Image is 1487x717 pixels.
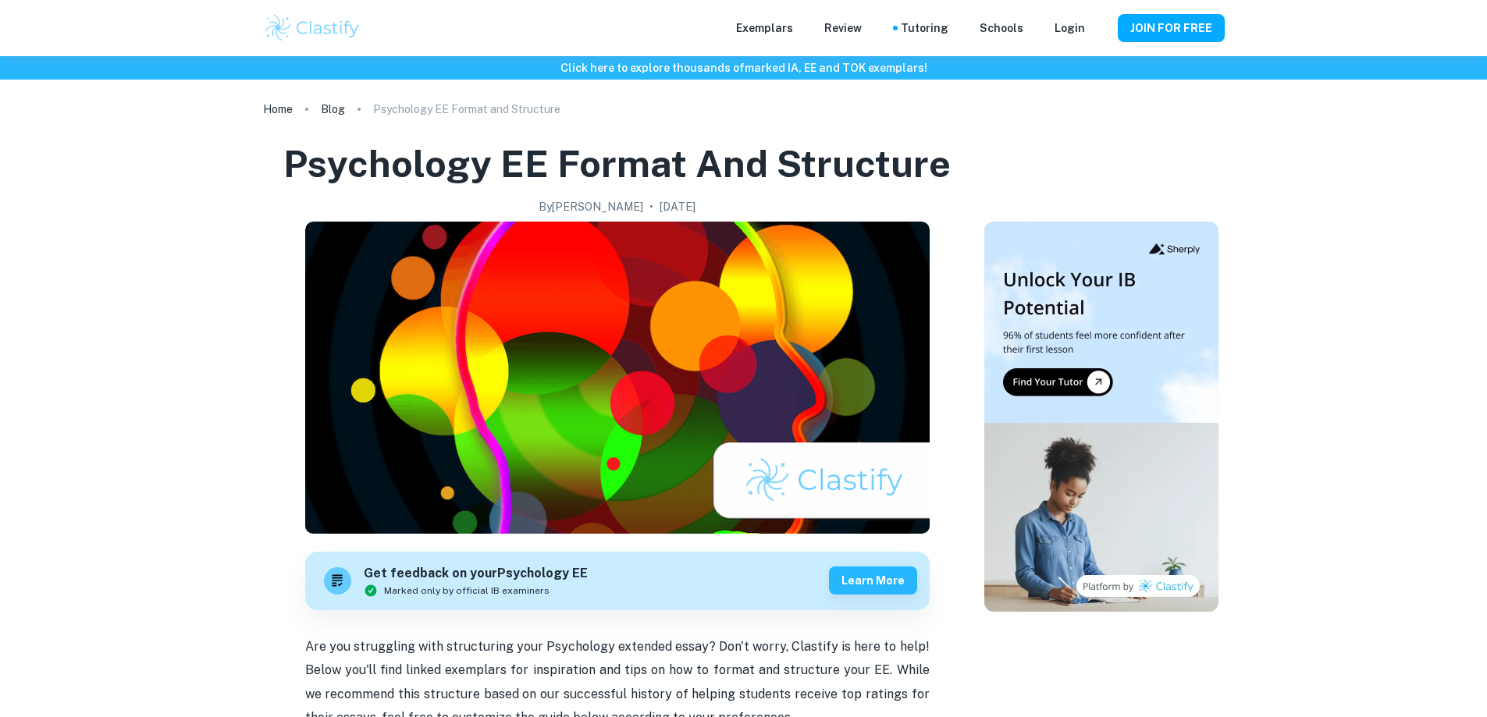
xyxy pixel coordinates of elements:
[384,584,550,598] span: Marked only by official IB examiners
[649,198,653,215] p: •
[373,101,560,118] p: Psychology EE Format and Structure
[1055,20,1085,37] a: Login
[901,20,948,37] a: Tutoring
[736,20,793,37] p: Exemplars
[539,198,643,215] h2: By [PERSON_NAME]
[364,564,588,584] h6: Get feedback on your Psychology EE
[263,98,293,120] a: Home
[980,20,1023,37] a: Schools
[305,222,930,534] img: Psychology EE Format and Structure cover image
[3,59,1484,76] h6: Click here to explore thousands of marked IA, EE and TOK exemplars !
[824,20,862,37] p: Review
[829,566,917,595] button: Learn more
[263,12,362,44] img: Clastify logo
[283,139,951,189] h1: Psychology EE Format and Structure
[660,198,695,215] h2: [DATE]
[305,552,930,610] a: Get feedback on yourPsychology EEMarked only by official IB examinersLearn more
[1118,14,1225,42] button: JOIN FOR FREE
[321,98,345,120] a: Blog
[984,222,1218,612] img: Thumbnail
[1097,24,1105,32] button: Help and Feedback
